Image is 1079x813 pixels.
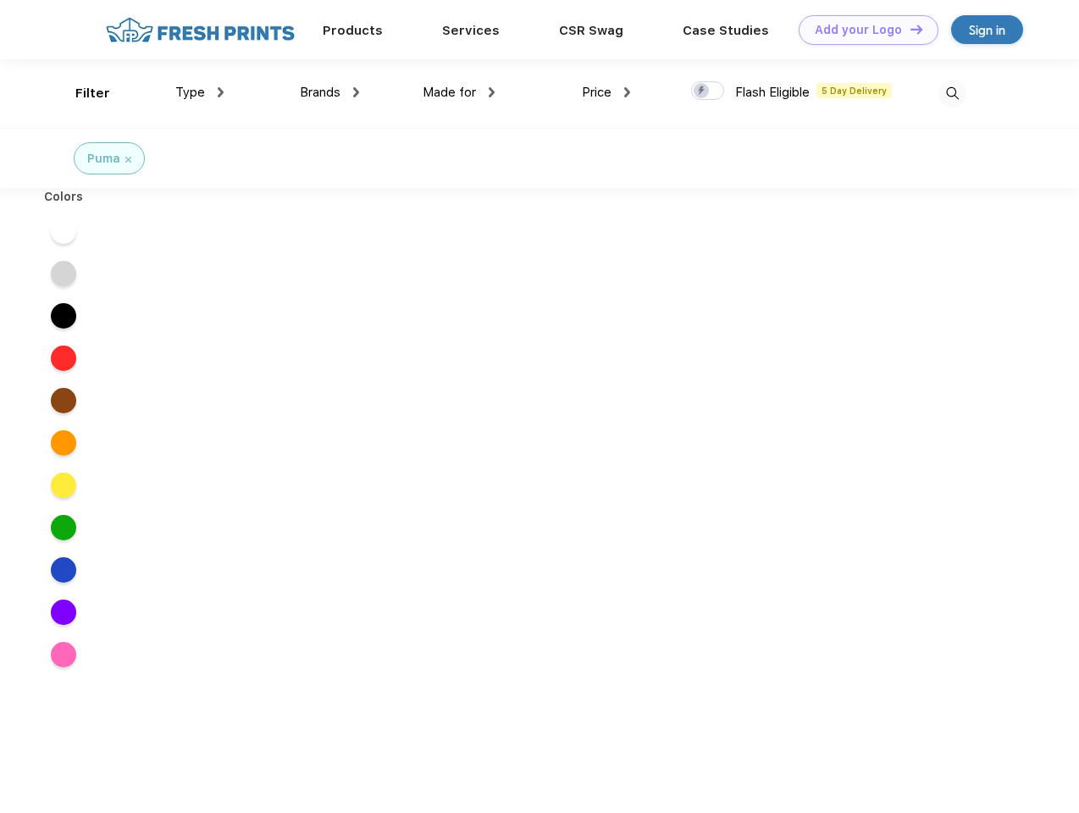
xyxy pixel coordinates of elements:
[951,15,1023,44] a: Sign in
[125,157,131,163] img: filter_cancel.svg
[582,85,611,100] span: Price
[218,87,224,97] img: dropdown.png
[101,15,300,45] img: fo%20logo%202.webp
[910,25,922,34] img: DT
[75,84,110,103] div: Filter
[559,23,623,38] a: CSR Swag
[87,150,120,168] div: Puma
[735,85,810,100] span: Flash Eligible
[175,85,205,100] span: Type
[31,188,97,206] div: Colors
[938,80,966,108] img: desktop_search.svg
[353,87,359,97] img: dropdown.png
[969,20,1005,40] div: Sign in
[442,23,500,38] a: Services
[624,87,630,97] img: dropdown.png
[815,23,902,37] div: Add your Logo
[323,23,383,38] a: Products
[816,83,892,98] span: 5 Day Delivery
[300,85,340,100] span: Brands
[423,85,476,100] span: Made for
[489,87,495,97] img: dropdown.png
